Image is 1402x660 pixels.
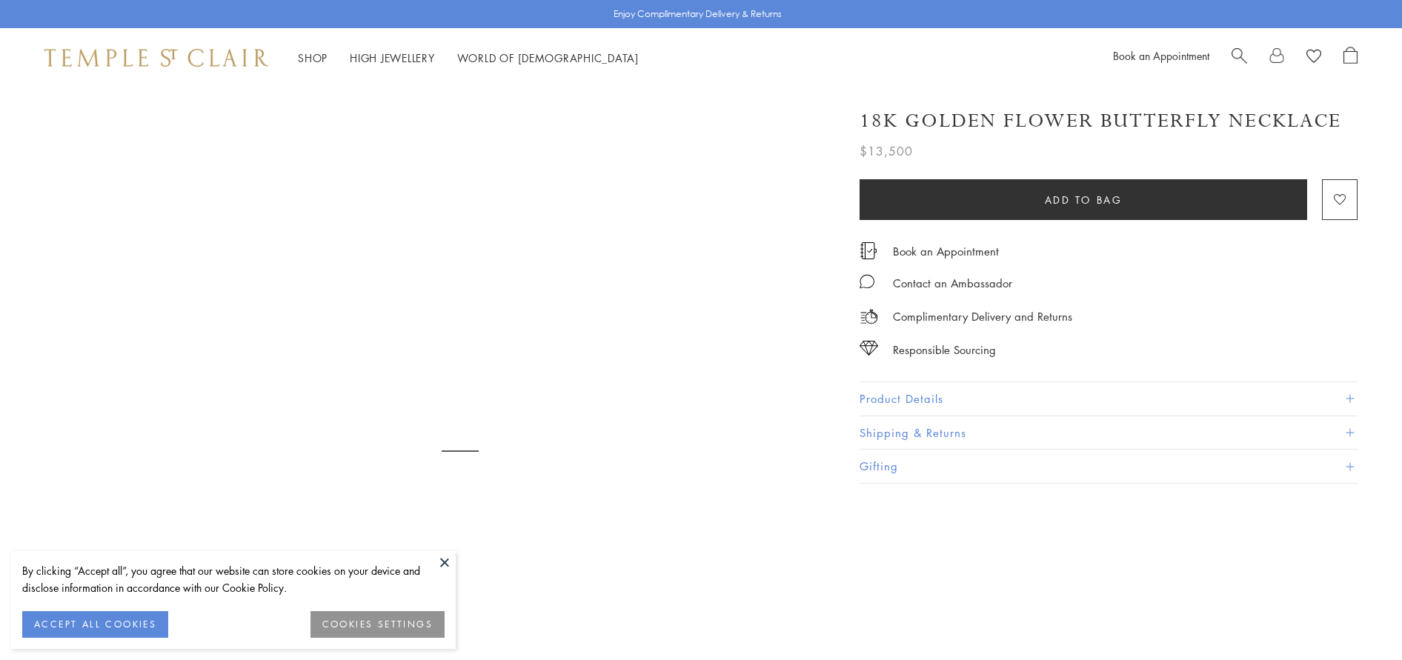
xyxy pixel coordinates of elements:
[1328,590,1387,645] iframe: Gorgias live chat messenger
[860,416,1358,450] button: Shipping & Returns
[298,49,639,67] nav: Main navigation
[860,274,874,289] img: MessageIcon-01_2.svg
[860,307,878,326] img: icon_delivery.svg
[893,341,996,359] div: Responsible Sourcing
[860,179,1307,220] button: Add to bag
[44,49,268,67] img: Temple St. Clair
[350,50,435,65] a: High JewelleryHigh Jewellery
[1343,47,1358,69] a: Open Shopping Bag
[22,611,168,638] button: ACCEPT ALL COOKIES
[860,382,1358,416] button: Product Details
[310,611,445,638] button: COOKIES SETTINGS
[860,341,878,356] img: icon_sourcing.svg
[1045,192,1123,208] span: Add to bag
[893,243,999,259] a: Book an Appointment
[298,50,328,65] a: ShopShop
[860,108,1341,134] h1: 18K Golden Flower Butterfly Necklace
[22,562,445,596] div: By clicking “Accept all”, you agree that our website can store cookies on your device and disclos...
[860,450,1358,483] button: Gifting
[1113,48,1209,63] a: Book an Appointment
[893,274,1012,293] div: Contact an Ambassador
[614,7,782,21] p: Enjoy Complimentary Delivery & Returns
[1306,47,1321,69] a: View Wishlist
[860,242,877,259] img: icon_appointment.svg
[457,50,639,65] a: World of [DEMOGRAPHIC_DATA]World of [DEMOGRAPHIC_DATA]
[1232,47,1247,69] a: Search
[860,141,913,161] span: $13,500
[893,307,1072,326] p: Complimentary Delivery and Returns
